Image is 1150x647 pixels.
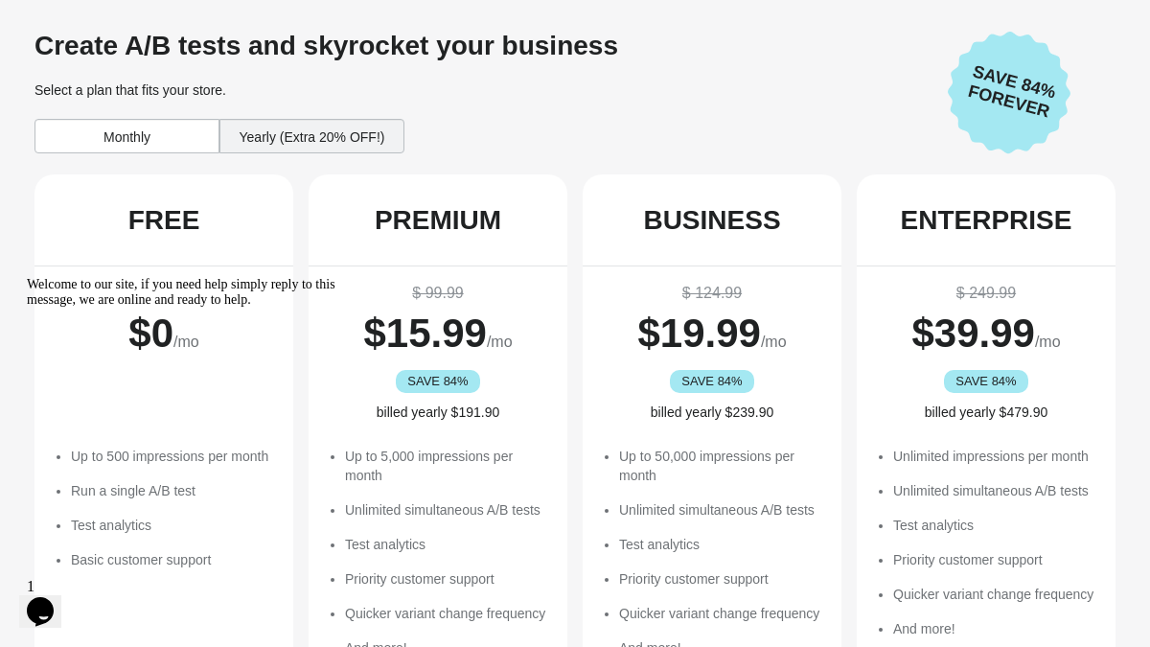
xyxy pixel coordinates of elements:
span: $ 39.99 [911,311,1034,356]
iframe: chat widget [19,269,364,561]
div: PREMIUM [375,205,501,236]
span: Save 84% Forever [954,58,1070,126]
div: billed yearly $239.90 [602,403,822,422]
div: BUSINESS [643,205,780,236]
span: Welcome to our site, if you need help simply reply to this message, we are online and ready to help. [8,8,316,37]
span: $ 19.99 [637,311,760,356]
span: $ 15.99 [363,311,486,356]
li: Up to 50,000 impressions per month [619,447,822,485]
div: $ 249.99 [876,282,1096,305]
div: Yearly (Extra 20% OFF!) [219,119,404,153]
div: billed yearly $191.90 [328,403,548,422]
li: Quicker variant change frequency [893,585,1096,604]
li: Test analytics [893,516,1096,535]
div: SAVE 84% [944,370,1029,393]
div: billed yearly $479.90 [876,403,1096,422]
span: /mo [1035,334,1061,350]
li: Priority customer support [893,550,1096,569]
li: Priority customer support [345,569,548,589]
div: Create A/B tests and skyrocket your business [34,31,932,61]
li: Unlimited impressions per month [893,447,1096,466]
li: And more! [893,619,1096,638]
div: Monthly [34,119,219,153]
div: SAVE 84% [670,370,755,393]
li: Priority customer support [619,569,822,589]
span: /mo [487,334,513,350]
li: Unlimited simultaneous A/B tests [893,481,1096,500]
div: $ 124.99 [602,282,822,305]
li: Quicker variant change frequency [345,604,548,623]
li: Unlimited simultaneous A/B tests [619,500,822,520]
li: Up to 5,000 impressions per month [345,447,548,485]
div: $ 99.99 [328,282,548,305]
li: Unlimited simultaneous A/B tests [345,500,548,520]
iframe: chat widget [19,570,80,628]
div: FREE [128,205,200,236]
span: /mo [761,334,787,350]
div: ENTERPRISE [901,205,1072,236]
img: Save 84% Forever [948,31,1070,154]
li: Test analytics [619,535,822,554]
li: Test analytics [345,535,548,554]
div: SAVE 84% [396,370,481,393]
div: Select a plan that fits your store. [34,81,932,100]
li: Quicker variant change frequency [619,604,822,623]
div: Welcome to our site, if you need help simply reply to this message, we are online and ready to help. [8,8,353,38]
